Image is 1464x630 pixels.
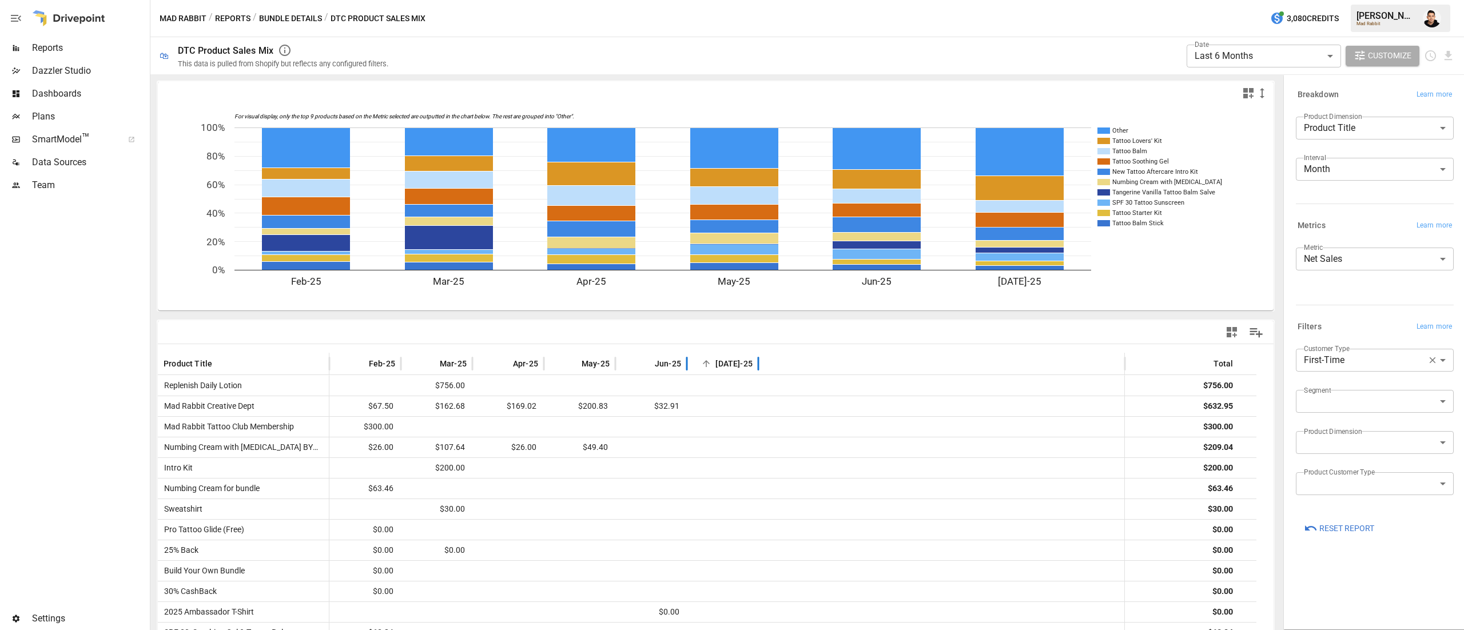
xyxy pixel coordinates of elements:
[215,11,250,26] button: Reports
[164,358,212,369] span: Product Title
[160,442,324,452] span: Numbing Cream with [MEDICAL_DATA] BYOB
[369,358,395,369] span: Feb-25
[160,381,242,390] span: Replenish Daily Lotion
[1442,49,1455,62] button: Download report
[564,356,580,372] button: Sort
[496,356,512,372] button: Sort
[32,155,148,169] span: Data Sources
[1112,127,1128,134] text: Other
[581,437,610,457] span: $49.40
[1304,385,1331,395] label: Segment
[1203,376,1233,396] div: $756.00
[160,484,260,493] span: Numbing Cream for bundle
[1356,10,1416,21] div: [PERSON_NAME]
[438,499,467,519] span: $30.00
[206,150,225,162] text: 80%
[32,41,148,55] span: Reports
[505,396,538,416] span: $169.02
[1203,458,1233,478] div: $200.00
[1296,117,1454,139] div: Product Title
[160,545,198,555] span: 25% Back
[367,479,395,499] span: $63.46
[1304,111,1362,121] label: Product Dimension
[206,208,225,219] text: 40%
[1304,467,1375,477] label: Product Customer Type
[655,358,681,369] span: Jun-25
[862,276,892,287] text: Jun-25
[1304,344,1350,353] label: Customer Type
[367,437,395,457] span: $26.00
[1266,8,1343,29] button: 3,080Credits
[998,276,1041,287] text: [DATE]-25
[367,396,395,416] span: $67.50
[206,179,225,190] text: 60%
[234,113,574,120] text: For visual display, only the top 9 products based on the Metric selected are outputted in the cha...
[1212,561,1233,581] div: $0.00
[1423,9,1441,27] div: Francisco Sanchez
[32,133,116,146] span: SmartModel
[1112,178,1222,186] text: Numbing Cream with [MEDICAL_DATA]
[1112,199,1184,206] text: SPF 30 Tattoo Sunscreen
[1298,220,1326,232] h6: Metrics
[209,11,213,26] div: /
[82,131,90,145] span: ™
[1298,321,1322,333] h6: Filters
[206,236,225,248] text: 20%
[160,401,254,410] span: Mad Rabbit Creative Dept
[433,437,467,457] span: $107.64
[1112,168,1198,176] text: New Tattoo Aftercare Intro Kit
[371,581,395,601] span: $0.00
[1203,396,1233,416] div: $632.95
[32,178,148,192] span: Team
[160,422,294,431] span: Mad Rabbit Tattoo Club Membership
[433,376,467,396] span: $756.00
[653,396,681,416] span: $32.91
[1304,242,1323,252] label: Metric
[160,525,244,534] span: Pro Tattoo Glide (Free)
[160,463,193,472] span: Intro Kit
[718,276,750,287] text: May-25
[1304,153,1326,162] label: Interval
[1417,321,1452,333] span: Learn more
[212,264,225,276] text: 0%
[160,11,206,26] button: Mad Rabbit
[513,358,538,369] span: Apr-25
[1214,359,1233,368] div: Total
[160,50,169,61] div: 🛍
[715,358,753,369] span: [DATE]-25
[440,358,467,369] span: Mar-25
[352,356,368,372] button: Sort
[160,566,245,575] span: Build Your Own Bundle
[433,458,467,478] span: $200.00
[1356,21,1416,26] div: Mad Rabbit
[1112,220,1164,227] text: Tattoo Balm Stick
[213,356,229,372] button: Sort
[178,59,388,68] div: This data is pulled from Shopify but reflects any configured filters.
[1298,89,1339,101] h6: Breakdown
[657,602,681,622] span: $0.00
[433,396,467,416] span: $162.68
[32,64,148,78] span: Dazzler Studio
[1287,11,1339,26] span: 3,080 Credits
[1296,248,1454,270] div: Net Sales
[259,11,322,26] button: Bundle Details
[32,87,148,101] span: Dashboards
[158,105,1256,310] svg: A chart.
[291,276,321,287] text: Feb-25
[371,520,395,540] span: $0.00
[371,561,395,581] span: $0.00
[1417,220,1452,232] span: Learn more
[1319,521,1374,536] span: Reset Report
[1208,479,1233,499] div: $63.46
[1112,209,1162,217] text: Tattoo Starter Kit
[1296,518,1382,539] button: Reset Report
[1112,147,1147,155] text: Tattoo Balm
[638,356,654,372] button: Sort
[423,356,439,372] button: Sort
[32,612,148,625] span: Settings
[1195,50,1253,61] span: Last 6 Months
[1203,417,1233,437] div: $300.00
[1416,2,1448,34] button: Francisco Sanchez
[1243,320,1269,345] button: Manage Columns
